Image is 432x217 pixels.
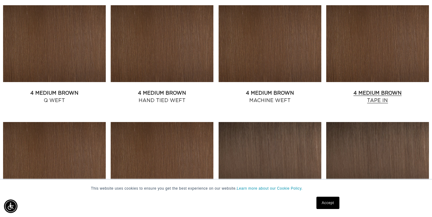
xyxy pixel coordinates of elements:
[4,199,17,213] div: Accessibility Menu
[91,186,341,191] p: This website uses cookies to ensure you get the best experience on our website.
[111,89,213,104] a: 4 Medium Brown Hand Tied Weft
[3,89,106,104] a: 4 Medium Brown Q Weft
[401,187,432,217] iframe: Chat Widget
[316,197,339,209] a: Accept
[326,89,429,104] a: 4 Medium Brown Tape In
[219,89,321,104] a: 4 Medium Brown Machine Weft
[237,186,303,191] a: Learn more about our Cookie Policy.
